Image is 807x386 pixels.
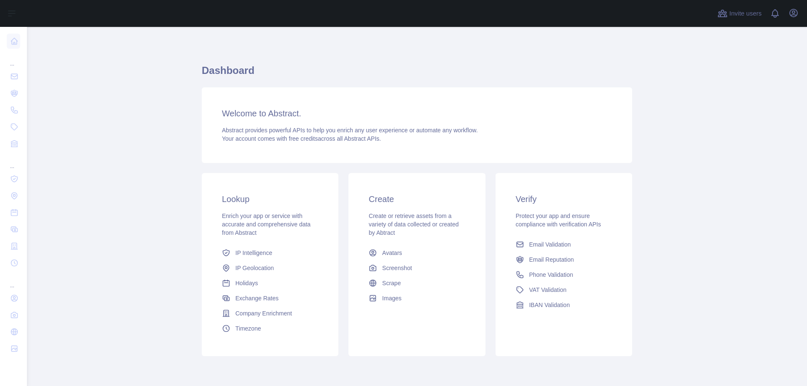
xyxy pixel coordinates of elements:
a: IP Geolocation [219,260,322,276]
a: Images [365,291,468,306]
span: Scrape [382,279,401,287]
a: IP Intelligence [219,245,322,260]
span: Exchange Rates [235,294,279,302]
span: Screenshot [382,264,412,272]
span: Timezone [235,324,261,333]
a: Email Validation [512,237,615,252]
span: Abstract provides powerful APIs to help you enrich any user experience or automate any workflow. [222,127,478,134]
span: Avatars [382,249,402,257]
a: Phone Validation [512,267,615,282]
h3: Lookup [222,193,318,205]
button: Invite users [716,7,763,20]
a: Timezone [219,321,322,336]
span: Enrich your app or service with accurate and comprehensive data from Abstract [222,213,311,236]
a: Company Enrichment [219,306,322,321]
h3: Create [369,193,465,205]
h3: Verify [516,193,612,205]
a: Screenshot [365,260,468,276]
span: Company Enrichment [235,309,292,318]
span: Invite users [729,9,762,18]
span: Phone Validation [529,270,573,279]
h3: Welcome to Abstract. [222,108,612,119]
a: Scrape [365,276,468,291]
span: Holidays [235,279,258,287]
span: VAT Validation [529,286,567,294]
a: IBAN Validation [512,297,615,312]
span: IBAN Validation [529,301,570,309]
a: VAT Validation [512,282,615,297]
span: IP Intelligence [235,249,272,257]
a: Holidays [219,276,322,291]
a: Exchange Rates [219,291,322,306]
span: Protect your app and ensure compliance with verification APIs [516,213,601,228]
span: Images [382,294,401,302]
h1: Dashboard [202,64,632,84]
a: Email Reputation [512,252,615,267]
div: ... [7,272,20,289]
span: Email Validation [529,240,571,249]
span: free credits [289,135,318,142]
span: IP Geolocation [235,264,274,272]
div: ... [7,50,20,67]
span: Email Reputation [529,255,574,264]
a: Avatars [365,245,468,260]
span: Create or retrieve assets from a variety of data collected or created by Abtract [369,213,459,236]
span: Your account comes with across all Abstract APIs. [222,135,381,142]
div: ... [7,153,20,170]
